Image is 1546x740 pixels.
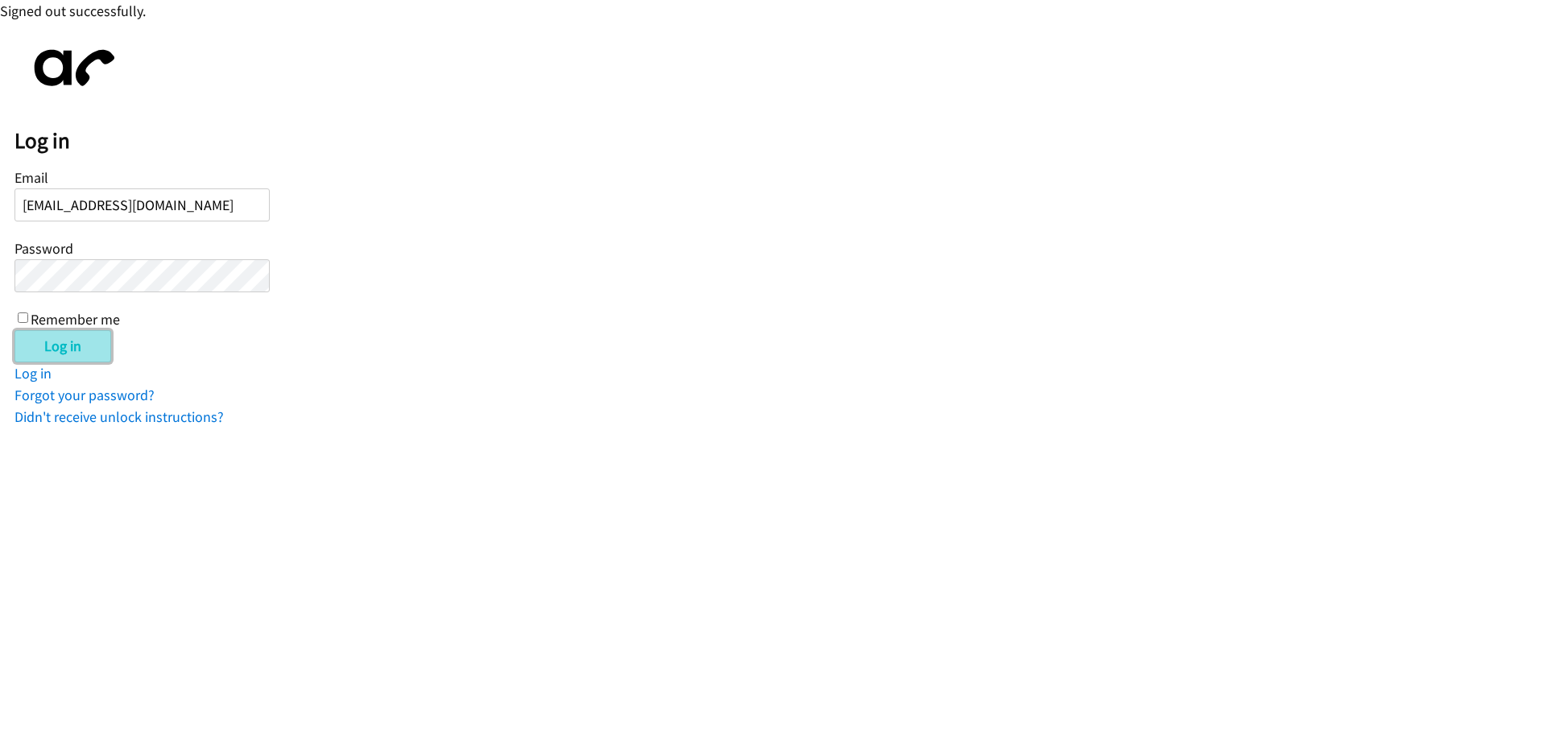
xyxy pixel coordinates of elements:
[14,127,1546,155] h2: Log in
[14,239,73,258] label: Password
[14,364,52,382] a: Log in
[14,168,48,187] label: Email
[14,407,224,426] a: Didn't receive unlock instructions?
[14,386,155,404] a: Forgot your password?
[31,310,120,329] label: Remember me
[14,330,111,362] input: Log in
[14,36,127,100] img: aphone-8a226864a2ddd6a5e75d1ebefc011f4aa8f32683c2d82f3fb0802fe031f96514.svg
